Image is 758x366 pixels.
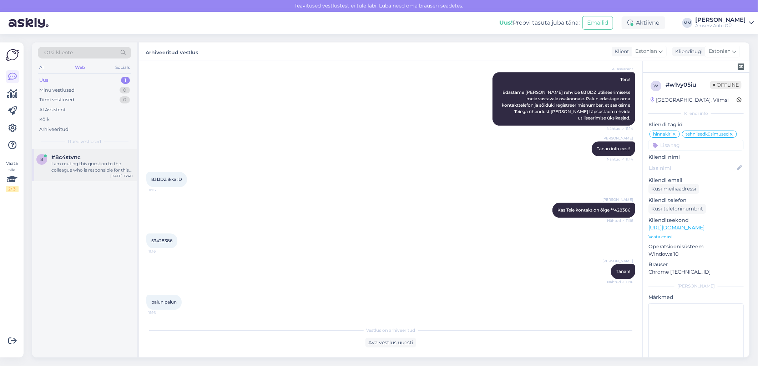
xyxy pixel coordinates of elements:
[39,126,69,133] div: Arhiveeritud
[110,173,133,179] div: [DATE] 13:40
[51,161,133,173] div: I am routing this question to the colleague who is responsible for this topic. The reply might ta...
[648,243,744,250] p: Operatsioonisüsteem
[648,110,744,117] div: Kliendi info
[597,146,630,151] span: Tänan info eest!
[612,48,629,55] div: Klient
[635,47,657,55] span: Estonian
[654,83,658,88] span: w
[606,157,633,162] span: Nähtud ✓ 11:14
[648,261,744,268] p: Brauser
[120,87,130,94] div: 0
[648,234,744,240] p: Vaata edasi ...
[648,153,744,161] p: Kliendi nimi
[6,48,19,62] img: Askly Logo
[39,106,66,113] div: AI Assistent
[74,63,86,72] div: Web
[602,197,633,202] span: [PERSON_NAME]
[738,63,744,70] img: zendesk
[582,16,613,30] button: Emailid
[39,116,50,123] div: Kõik
[121,77,130,84] div: 1
[682,18,692,28] div: MM
[6,160,19,192] div: Vaata siia
[44,49,73,56] span: Otsi kliente
[616,269,630,274] span: Tänan!
[695,17,746,23] div: [PERSON_NAME]
[499,19,513,26] b: Uus!
[51,154,81,161] span: #8c4stvnc
[365,338,416,347] div: Ava vestlus uuesti
[606,126,633,131] span: Nähtud ✓ 11:14
[606,279,633,285] span: Nähtud ✓ 11:16
[499,19,580,27] div: Proovi tasuta juba täna:
[648,224,704,231] a: [URL][DOMAIN_NAME]
[649,164,736,172] input: Lisa nimi
[710,81,742,89] span: Offline
[602,258,633,264] span: [PERSON_NAME]
[666,81,710,89] div: # w1vy05iu
[651,96,729,104] div: [GEOGRAPHIC_DATA], Viimsi
[686,132,729,136] span: tehnilsedküsimused
[68,138,101,145] span: Uued vestlused
[606,218,633,223] span: Nähtud ✓ 11:16
[148,249,175,254] span: 11:16
[695,23,746,29] div: Amserv Auto OÜ
[648,184,699,194] div: Küsi meiliaadressi
[38,63,46,72] div: All
[120,96,130,103] div: 0
[622,16,665,29] div: Aktiivne
[39,77,49,84] div: Uus
[606,66,633,72] span: AI Assistent
[39,87,75,94] div: Minu vestlused
[151,177,182,182] span: 831JDZ ikka :D
[648,217,744,224] p: Klienditeekond
[39,96,74,103] div: Tiimi vestlused
[148,310,175,315] span: 11:16
[709,47,731,55] span: Estonian
[557,207,630,213] span: Kas Teie kontakt on õige **428386
[648,197,744,204] p: Kliendi telefon
[367,327,415,334] span: Vestlus on arhiveeritud
[40,157,43,162] span: 8
[648,294,744,301] p: Märkmed
[648,283,744,289] div: [PERSON_NAME]
[648,250,744,258] p: Windows 10
[151,299,177,305] span: palun palun
[672,48,703,55] div: Klienditugi
[602,136,633,141] span: [PERSON_NAME]
[653,132,672,136] span: hinnakiri
[648,268,744,276] p: Chrome [TECHNICAL_ID]
[148,187,175,193] span: 11:16
[648,204,706,214] div: Küsi telefoninumbrit
[151,238,172,243] span: 53428386
[648,121,744,128] p: Kliendi tag'id
[6,186,19,192] div: 2 / 3
[695,17,754,29] a: [PERSON_NAME]Amserv Auto OÜ
[502,77,631,121] span: Tere! Edastame [PERSON_NAME] rehvide 831JDZ utiliseerimiseks meie vastavale osakonnale. Palun eda...
[648,140,744,151] input: Lisa tag
[114,63,131,72] div: Socials
[146,47,198,56] label: Arhiveeritud vestlus
[648,177,744,184] p: Kliendi email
